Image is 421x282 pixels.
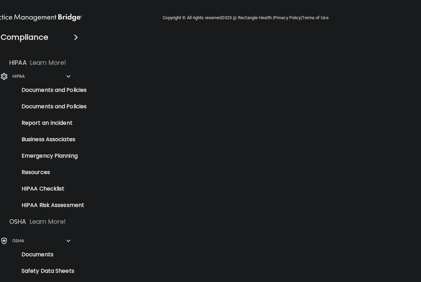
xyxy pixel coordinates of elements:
[4,87,98,94] p: Documents and Policies
[30,59,66,67] p: Learn More!
[4,251,98,258] p: Documents
[4,103,98,110] p: Documents and Policies
[274,15,301,20] a: Privacy Policy
[12,237,24,245] p: OSHA
[1,33,48,42] h4: Compliance
[4,169,98,176] p: Resources
[4,185,98,192] p: HIPAA Checklist
[4,202,98,209] p: HIPAA Risk Assessment
[9,59,27,67] p: HIPAA
[4,152,98,159] p: Emergency Planning
[12,72,25,81] p: HIPAA
[4,120,98,126] p: Report an Incident
[9,218,26,226] p: OSHA
[4,136,98,143] p: Business Associates
[302,15,328,20] a: Terms of Use
[4,268,98,274] p: Safety Data Sheets
[30,218,66,226] p: Learn More!
[121,7,371,29] div: Copyright © All rights reserved 2025 @ Rectangle Health | |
